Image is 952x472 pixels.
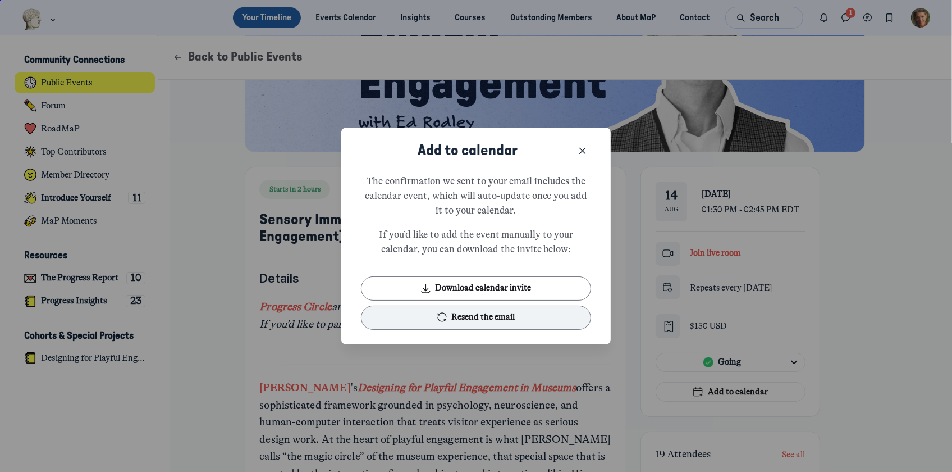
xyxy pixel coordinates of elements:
[574,142,591,159] button: Close
[361,174,592,218] p: The confirmation we sent to your email includes the calendar event, which will auto-update once y...
[361,228,592,257] p: If you’d like to add the event manually to your calendar, you can download the invite below:
[380,142,555,160] h4: Add to calendar
[361,276,592,301] button: Download calendar invite
[361,306,592,330] button: Resend the email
